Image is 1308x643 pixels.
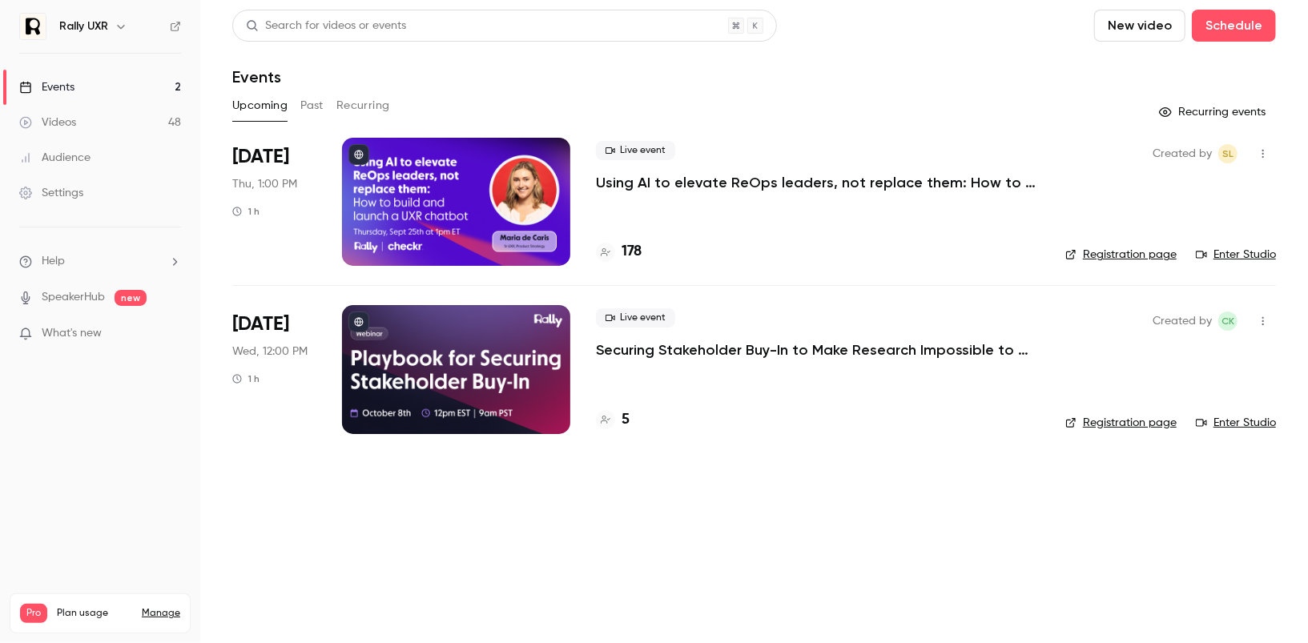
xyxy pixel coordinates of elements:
span: Live event [596,308,675,328]
a: Enter Studio [1196,415,1276,431]
img: Rally UXR [20,14,46,39]
span: Wed, 12:00 PM [232,344,308,360]
span: Pro [20,604,47,623]
a: 5 [596,409,630,431]
span: CK [1221,311,1234,331]
div: Sep 25 Thu, 1:00 PM (America/Toronto) [232,138,316,266]
h6: Rally UXR [59,18,108,34]
div: Oct 8 Wed, 12:00 PM (America/New York) [232,305,316,433]
h1: Events [232,67,281,86]
div: Settings [19,185,83,201]
button: Schedule [1192,10,1276,42]
a: Manage [142,607,180,620]
a: Using AI to elevate ReOps leaders, not replace them: How to build and launch a UXR chatbot [596,173,1040,192]
div: Search for videos or events [246,18,406,34]
span: [DATE] [232,144,289,170]
span: new [115,290,147,306]
div: Events [19,79,74,95]
div: 1 h [232,372,260,385]
span: Caroline Kearney [1218,311,1238,331]
div: 1 h [232,205,260,218]
span: SL [1222,144,1234,163]
div: Videos [19,115,76,131]
span: [DATE] [232,311,289,337]
button: Recurring events [1152,99,1276,125]
span: Help [42,253,65,270]
iframe: Noticeable Trigger [162,327,181,341]
span: What's new [42,325,102,342]
li: help-dropdown-opener [19,253,181,270]
a: 178 [596,241,642,263]
a: Enter Studio [1196,247,1276,263]
span: Created by [1153,311,1212,331]
span: Sydney Lawson [1218,144,1238,163]
a: Registration page [1065,415,1177,431]
a: Securing Stakeholder Buy-In to Make Research Impossible to Ignore [596,340,1040,360]
span: Thu, 1:00 PM [232,176,297,192]
span: Plan usage [57,607,132,620]
button: New video [1094,10,1185,42]
button: Upcoming [232,93,288,119]
button: Past [300,93,324,119]
span: Created by [1153,144,1212,163]
h4: 178 [622,241,642,263]
span: Live event [596,141,675,160]
div: Audience [19,150,91,166]
h4: 5 [622,409,630,431]
a: SpeakerHub [42,289,105,306]
button: Recurring [336,93,390,119]
a: Registration page [1065,247,1177,263]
